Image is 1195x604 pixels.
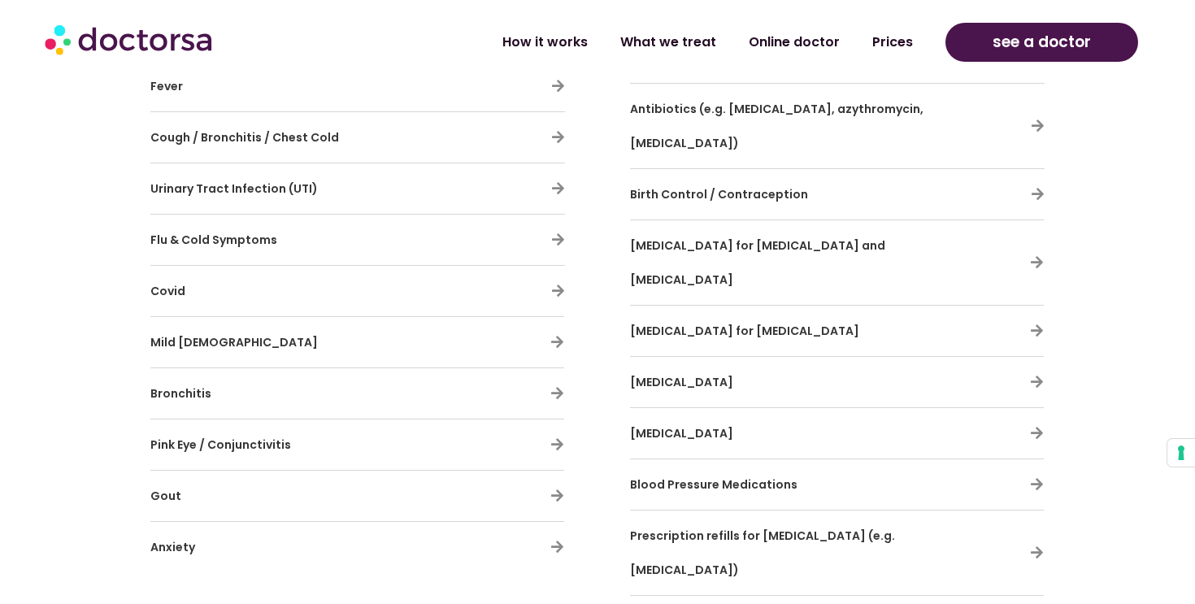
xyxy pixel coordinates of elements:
[604,24,732,61] a: What we treat
[486,24,604,61] a: How it works
[1167,439,1195,467] button: Your consent preferences for tracking technologies
[630,186,808,202] span: Birth Control / Contraception
[150,232,277,248] span: Flu & Cold Symptoms
[150,385,211,402] span: Bronchitis
[732,24,856,61] a: Online doctor
[630,374,733,390] span: [MEDICAL_DATA]
[150,334,318,350] a: Mild [DEMOGRAPHIC_DATA]
[150,488,181,504] span: Gout
[150,180,318,197] span: Urinary Tract Infection (UTI)
[630,237,885,288] span: [MEDICAL_DATA] for [MEDICAL_DATA] and [MEDICAL_DATA]
[856,24,929,61] a: Prices
[550,335,564,349] a: Mild Asthma
[150,283,185,299] span: Covid
[150,437,291,453] span: Pink Eye / Conjunctivitis
[630,101,923,151] span: Antibiotics (e.g. [MEDICAL_DATA], azythromycin, [MEDICAL_DATA])
[150,129,339,146] span: Cough / Bronchitis / Chest Cold
[993,29,1091,55] span: see a doctor
[630,476,797,493] span: Blood Pressure Medications
[630,528,895,578] span: Prescription refills for [MEDICAL_DATA] (e.g. [MEDICAL_DATA])
[316,24,929,61] nav: Menu
[150,78,183,94] span: Fever
[150,539,195,555] span: Anxiety
[630,425,733,441] span: [MEDICAL_DATA]
[630,323,859,339] span: [MEDICAL_DATA] for [MEDICAL_DATA]
[945,23,1138,62] a: see a doctor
